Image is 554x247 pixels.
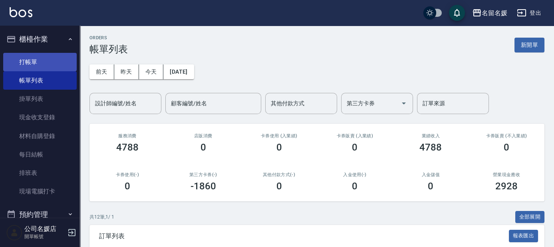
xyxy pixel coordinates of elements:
h2: ORDERS [89,35,128,40]
button: [DATE] [163,64,194,79]
button: 櫃檯作業 [3,29,77,50]
img: Logo [10,7,32,17]
button: 全部展開 [515,211,545,223]
a: 每日結帳 [3,145,77,164]
h2: 卡券販賣 (不入業績) [478,133,535,139]
a: 材料自購登錄 [3,127,77,145]
h2: 入金使用(-) [326,172,383,177]
h3: 0 [352,142,357,153]
button: 新開單 [514,38,544,52]
img: Person [6,225,22,241]
button: 今天 [139,64,164,79]
span: 訂單列表 [99,232,509,240]
h2: 入金儲值 [402,172,459,177]
h3: 服務消費 [99,133,156,139]
a: 現金收支登錄 [3,108,77,127]
h2: 卡券使用 (入業績) [251,133,308,139]
h3: 0 [352,181,357,192]
button: 昨天 [114,64,139,79]
p: 開單帳號 [24,233,65,240]
h3: 0 [276,142,282,153]
h2: 卡券使用(-) [99,172,156,177]
a: 打帳單 [3,53,77,71]
h5: 公司名媛店 [24,225,65,233]
h2: 卡券販賣 (入業績) [326,133,383,139]
h2: 業績收入 [402,133,459,139]
h3: 0 [428,181,433,192]
h3: 4788 [419,142,442,153]
h3: 0 [201,142,206,153]
h3: 0 [125,181,130,192]
button: 預約管理 [3,204,77,225]
button: save [449,5,465,21]
h3: 帳單列表 [89,44,128,55]
a: 現場電腦打卡 [3,182,77,201]
h3: 0 [276,181,282,192]
h3: -1860 [191,181,216,192]
button: 登出 [514,6,544,20]
h3: 2928 [495,181,518,192]
button: 名留名媛 [469,5,510,21]
p: 共 12 筆, 1 / 1 [89,213,114,221]
h2: 營業現金應收 [478,172,535,177]
h3: 0 [504,142,509,153]
button: 報表匯出 [509,230,538,242]
button: Open [397,97,410,110]
h2: 店販消費 [175,133,232,139]
a: 新開單 [514,41,544,48]
h3: 4788 [116,142,139,153]
h2: 其他付款方式(-) [251,172,308,177]
a: 帳單列表 [3,71,77,90]
h2: 第三方卡券(-) [175,172,232,177]
a: 掛單列表 [3,90,77,108]
a: 報表匯出 [509,232,538,239]
div: 名留名媛 [482,8,507,18]
button: 前天 [89,64,114,79]
a: 排班表 [3,164,77,182]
